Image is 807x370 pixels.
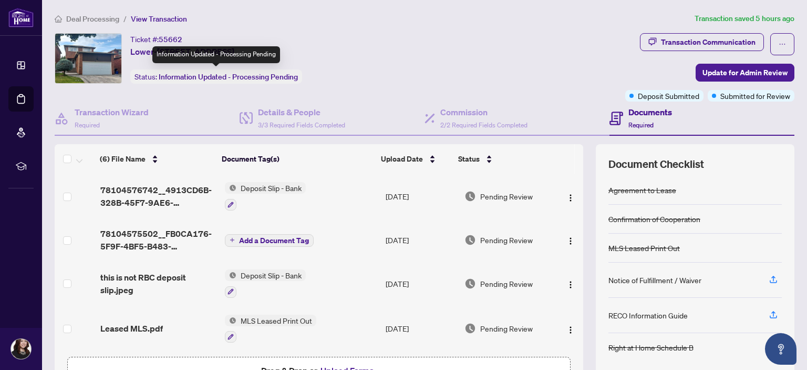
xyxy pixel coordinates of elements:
[159,72,298,82] span: Information Updated - Processing Pending
[381,153,423,165] span: Upload Date
[218,144,377,174] th: Document Tag(s)
[55,15,62,23] span: home
[381,306,460,352] td: [DATE]
[381,219,460,261] td: [DATE]
[225,315,236,326] img: Status Icon
[130,45,234,58] span: Lower-[STREET_ADDRESS]
[458,153,480,165] span: Status
[480,234,533,246] span: Pending Review
[230,237,235,243] span: plus
[381,174,460,219] td: [DATE]
[695,13,794,25] article: Transaction saved 5 hours ago
[225,269,236,281] img: Status Icon
[159,35,182,44] span: 55662
[152,46,280,63] div: Information Updated - Processing Pending
[562,275,579,292] button: Logo
[464,191,476,202] img: Document Status
[779,41,786,48] span: ellipsis
[225,269,306,298] button: Status IconDeposit Slip - Bank
[608,342,694,353] div: Right at Home Schedule B
[66,14,119,24] span: Deal Processing
[377,144,454,174] th: Upload Date
[55,34,121,83] img: IMG-N12399571_1.jpg
[608,274,701,286] div: Notice of Fulfillment / Waiver
[696,64,794,82] button: Update for Admin Review
[608,309,688,321] div: RECO Information Guide
[702,64,788,81] span: Update for Admin Review
[236,269,306,281] span: Deposit Slip - Bank
[258,106,345,118] h4: Details & People
[236,182,306,194] span: Deposit Slip - Bank
[225,234,314,247] button: Add a Document Tag
[131,14,187,24] span: View Transaction
[239,237,309,244] span: Add a Document Tag
[566,194,575,202] img: Logo
[236,315,316,326] span: MLS Leased Print Out
[608,213,700,225] div: Confirmation of Cooperation
[566,281,575,289] img: Logo
[608,242,680,254] div: MLS Leased Print Out
[638,90,699,102] span: Deposit Submitted
[130,33,182,45] div: Ticket #:
[480,323,533,334] span: Pending Review
[628,121,654,129] span: Required
[100,227,216,253] span: 78104575502__FB0CA176-5F9F-4BF5-B483-A756C06B7BB1 1.jpeg
[464,278,476,289] img: Document Status
[608,184,676,196] div: Agreement to Lease
[480,278,533,289] span: Pending Review
[440,106,527,118] h4: Commission
[608,157,704,172] span: Document Checklist
[225,233,314,247] button: Add a Document Tag
[225,315,316,343] button: Status IconMLS Leased Print Out
[640,33,764,51] button: Transaction Communication
[225,182,306,211] button: Status IconDeposit Slip - Bank
[100,271,216,296] span: this is not RBC deposit slip.jpeg
[96,144,218,174] th: (6) File Name
[11,339,31,359] img: Profile Icon
[661,34,756,51] div: Transaction Communication
[566,326,575,334] img: Logo
[562,232,579,248] button: Logo
[562,320,579,337] button: Logo
[464,234,476,246] img: Document Status
[480,191,533,202] span: Pending Review
[225,182,236,194] img: Status Icon
[464,323,476,334] img: Document Status
[440,121,527,129] span: 2/2 Required Fields Completed
[628,106,672,118] h4: Documents
[123,13,127,25] li: /
[100,184,216,209] span: 78104576742__4913CD6B-328B-45F7-9AE6-456D1732A115.jpeg
[720,90,790,102] span: Submitted for Review
[258,121,345,129] span: 3/3 Required Fields Completed
[75,121,100,129] span: Required
[8,8,34,27] img: logo
[130,69,302,84] div: Status:
[75,106,149,118] h4: Transaction Wizard
[454,144,548,174] th: Status
[566,237,575,245] img: Logo
[381,261,460,306] td: [DATE]
[765,333,796,365] button: Open asap
[100,153,146,165] span: (6) File Name
[100,322,163,335] span: Leased MLS.pdf
[562,188,579,205] button: Logo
